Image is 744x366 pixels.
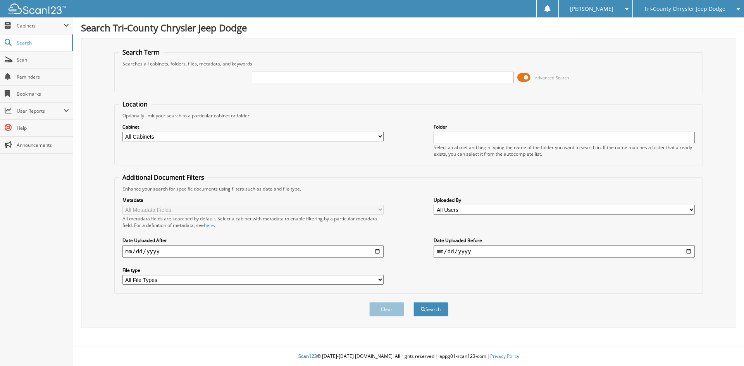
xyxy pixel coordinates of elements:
[434,124,695,130] label: Folder
[490,353,519,359] a: Privacy Policy
[204,222,214,229] a: here
[413,302,448,316] button: Search
[119,112,699,119] div: Optionally limit your search to a particular cabinet or folder
[119,100,152,108] legend: Location
[119,173,208,182] legend: Additional Document Filters
[122,124,384,130] label: Cabinet
[17,108,64,114] span: User Reports
[122,215,384,229] div: All metadata fields are searched by default. Select a cabinet with metadata to enable filtering b...
[119,186,699,192] div: Enhance your search for specific documents using filters such as date and file type.
[17,22,64,29] span: Cabinets
[73,347,744,366] div: © [DATE]-[DATE] [DOMAIN_NAME]. All rights reserved | appg01-scan123-com |
[119,48,164,57] legend: Search Term
[122,267,384,273] label: File type
[17,91,69,97] span: Bookmarks
[17,57,69,63] span: Scan
[17,40,68,46] span: Search
[122,197,384,203] label: Metadata
[434,144,695,157] div: Select a cabinet and begin typing the name of the folder you want to search in. If the name match...
[644,7,725,11] span: Tri-County Chrysler Jeep Dodge
[119,60,699,67] div: Searches all cabinets, folders, files, metadata, and keywords
[122,237,384,244] label: Date Uploaded After
[298,353,317,359] span: Scan123
[17,125,69,131] span: Help
[434,245,695,258] input: end
[434,197,695,203] label: Uploaded By
[81,21,736,34] h1: Search Tri-County Chrysler Jeep Dodge
[8,3,66,14] img: scan123-logo-white.svg
[369,302,404,316] button: Clear
[122,245,384,258] input: start
[535,75,569,81] span: Advanced Search
[17,74,69,80] span: Reminders
[570,7,613,11] span: [PERSON_NAME]
[434,237,695,244] label: Date Uploaded Before
[17,142,69,148] span: Announcements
